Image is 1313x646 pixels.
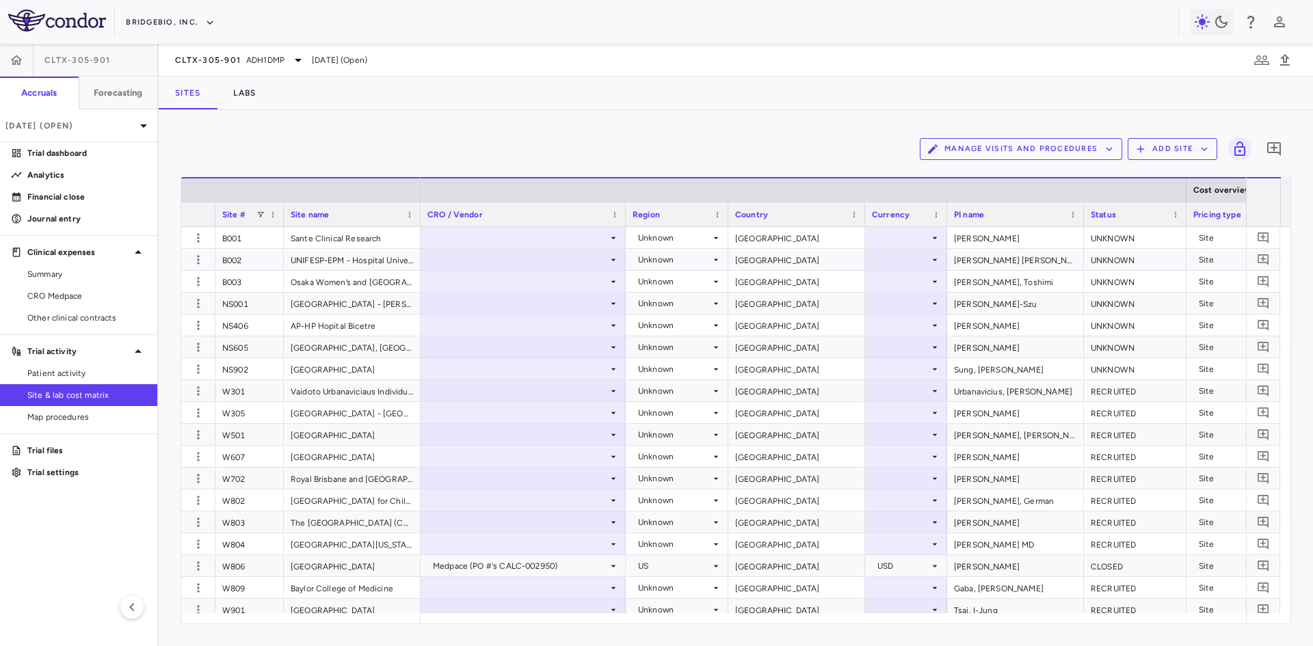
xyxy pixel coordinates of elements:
[947,489,1084,511] div: [PERSON_NAME], German
[1084,555,1186,576] div: CLOSED
[27,169,146,181] p: Analytics
[27,367,146,379] span: Patient activity
[735,210,768,219] span: Country
[284,314,421,336] div: AP-HP Hopital Bicetre
[1254,338,1273,356] button: Add comment
[1257,494,1270,507] svg: Add comment
[27,246,130,258] p: Clinical expenses
[1084,227,1186,248] div: UNKNOWN
[1254,600,1273,619] button: Add comment
[284,271,421,292] div: Osaka Women’s and [GEOGRAPHIC_DATA]
[728,380,865,401] div: [GEOGRAPHIC_DATA]
[1084,599,1186,620] div: RECRUITED
[947,314,1084,336] div: [PERSON_NAME]
[954,210,984,219] span: PI name
[215,271,284,292] div: B003
[312,54,367,66] span: [DATE] (Open)
[1084,380,1186,401] div: RECRUITED
[27,466,146,479] p: Trial settings
[1254,513,1273,531] button: Add comment
[1199,599,1271,621] div: Site
[27,268,146,280] span: Summary
[638,249,711,271] div: Unknown
[284,402,421,423] div: [GEOGRAPHIC_DATA] - [GEOGRAPHIC_DATA]
[215,468,284,489] div: W702
[728,533,865,554] div: [GEOGRAPHIC_DATA]
[1266,141,1282,157] svg: Add comment
[8,10,106,31] img: logo-full-SnFGN8VE.png
[947,402,1084,423] div: [PERSON_NAME]
[638,380,711,402] div: Unknown
[1254,294,1273,312] button: Add comment
[215,314,284,336] div: NS406
[27,147,146,159] p: Trial dashboard
[877,555,929,577] div: USD
[284,336,421,358] div: [GEOGRAPHIC_DATA], [GEOGRAPHIC_DATA]
[1254,578,1273,597] button: Add comment
[638,555,711,577] div: US
[1084,358,1186,379] div: UNKNOWN
[638,424,711,446] div: Unknown
[284,489,421,511] div: [GEOGRAPHIC_DATA] for Children
[728,249,865,270] div: [GEOGRAPHIC_DATA]
[27,345,130,358] p: Trial activity
[1199,468,1271,489] div: Site
[1084,533,1186,554] div: RECRUITED
[1254,381,1273,400] button: Add comment
[947,249,1084,270] div: [PERSON_NAME] [PERSON_NAME]
[1199,555,1271,577] div: Site
[728,424,865,445] div: [GEOGRAPHIC_DATA]
[27,389,146,401] span: Site & lab cost matrix
[1254,228,1273,247] button: Add comment
[947,424,1084,445] div: [PERSON_NAME], [PERSON_NAME]
[1199,424,1271,446] div: Site
[1199,314,1271,336] div: Site
[638,314,711,336] div: Unknown
[1254,316,1273,334] button: Add comment
[21,87,57,99] h6: Accruals
[433,555,608,577] div: Medpace (PO #'s CALC-002950)
[947,446,1084,467] div: [PERSON_NAME]
[1254,447,1273,466] button: Add comment
[1084,314,1186,336] div: UNKNOWN
[1199,227,1271,249] div: Site
[947,555,1084,576] div: [PERSON_NAME]
[638,511,711,533] div: Unknown
[284,533,421,554] div: [GEOGRAPHIC_DATA][US_STATE] - [MEDICAL_DATA] and Endocrinology Center
[215,555,284,576] div: W806
[1199,533,1271,555] div: Site
[215,489,284,511] div: W802
[1257,515,1270,528] svg: Add comment
[638,468,711,489] div: Unknown
[638,446,711,468] div: Unknown
[215,511,284,533] div: W803
[94,87,143,99] h6: Forecasting
[1254,250,1273,269] button: Add comment
[44,55,110,66] span: CLTX-305-901
[947,227,1084,248] div: [PERSON_NAME]
[284,424,421,445] div: [GEOGRAPHIC_DATA]
[638,227,711,249] div: Unknown
[27,411,146,423] span: Map procedures
[638,533,711,555] div: Unknown
[920,138,1122,160] button: Manage Visits and Procedures
[1257,297,1270,310] svg: Add comment
[5,120,135,132] p: [DATE] (Open)
[126,12,215,33] button: BridgeBio, Inc.
[27,312,146,324] span: Other clinical contracts
[1257,275,1270,288] svg: Add comment
[222,210,246,219] span: Site #
[947,293,1084,314] div: [PERSON_NAME]-Szu
[947,336,1084,358] div: [PERSON_NAME]
[638,489,711,511] div: Unknown
[1084,424,1186,445] div: RECRUITED
[1257,581,1270,594] svg: Add comment
[284,555,421,576] div: [GEOGRAPHIC_DATA]
[284,249,421,270] div: UNIFESP-EPM - Hospital Universitario da Escola Paulista de Medicina da [GEOGRAPHIC_DATA]
[1254,360,1273,378] button: Add comment
[947,511,1084,533] div: [PERSON_NAME]
[215,424,284,445] div: W501
[1084,511,1186,533] div: RECRUITED
[1199,511,1271,533] div: Site
[1254,535,1273,553] button: Add comment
